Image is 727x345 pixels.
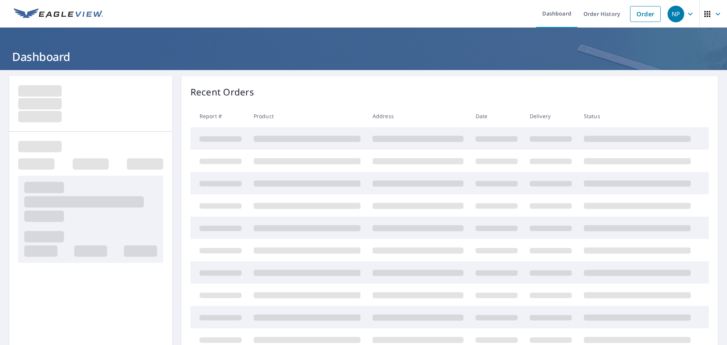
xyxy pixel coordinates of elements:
[190,105,248,127] th: Report #
[630,6,661,22] a: Order
[14,8,103,20] img: EV Logo
[470,105,524,127] th: Date
[524,105,578,127] th: Delivery
[578,105,697,127] th: Status
[9,49,718,64] h1: Dashboard
[668,6,684,22] div: NP
[190,85,254,99] p: Recent Orders
[367,105,470,127] th: Address
[248,105,367,127] th: Product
